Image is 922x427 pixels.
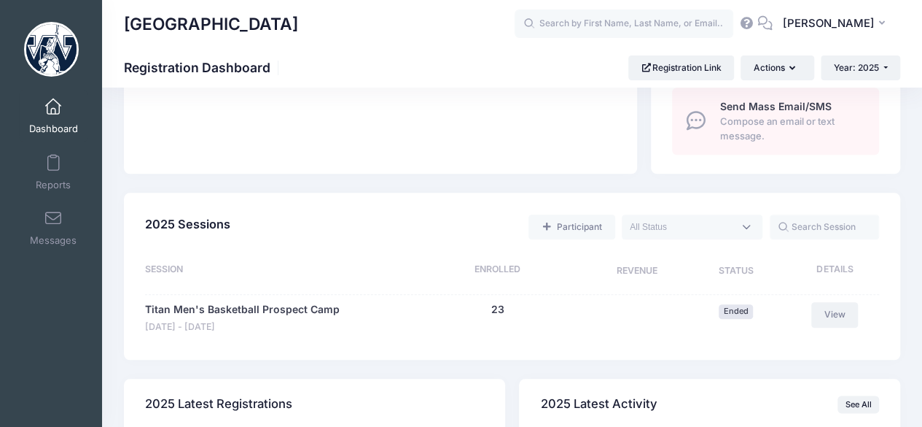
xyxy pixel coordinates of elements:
h4: 2025 Latest Activity [541,384,657,426]
textarea: Search [630,220,733,234]
span: Send Mass Email/SMS [719,100,831,112]
a: Add a new manual registration [528,215,614,239]
a: See All [837,396,879,413]
span: 2025 Sessions [145,217,230,231]
a: Reports [19,147,88,198]
input: Search Session [770,215,879,239]
button: Actions [741,55,813,80]
img: Westminster College [24,22,79,77]
div: Session [145,263,409,280]
span: Compose an email or text message. [719,115,862,143]
button: 23 [491,302,504,318]
a: Messages [19,202,88,253]
div: Enrolled [410,263,586,280]
div: Details [784,263,879,280]
span: Messages [30,235,77,247]
span: [DATE] - [DATE] [145,320,340,334]
span: [PERSON_NAME] [782,15,874,31]
input: Search by First Name, Last Name, or Email... [515,9,733,39]
a: Registration Link [628,55,734,80]
div: Status [688,263,784,280]
span: Ended [719,304,753,318]
h4: 2025 Latest Registrations [145,384,292,426]
h1: Registration Dashboard [124,60,283,75]
span: Year: 2025 [834,62,879,73]
a: Titan Men's Basketball Prospect Camp [145,302,340,318]
button: [PERSON_NAME] [773,7,900,41]
h1: [GEOGRAPHIC_DATA] [124,7,298,41]
button: Year: 2025 [821,55,900,80]
a: Dashboard [19,91,88,142]
a: View [811,302,858,327]
span: Reports [36,179,71,191]
div: Revenue [585,263,688,280]
a: Send Mass Email/SMS Compose an email or text message. [672,88,879,155]
span: Dashboard [29,123,78,136]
